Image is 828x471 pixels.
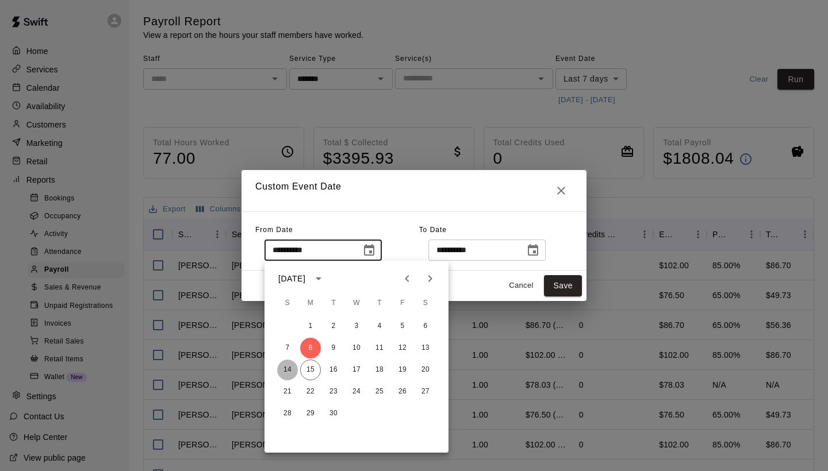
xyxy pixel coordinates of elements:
[392,360,413,380] button: 19
[503,277,539,295] button: Cancel
[277,360,298,380] button: 14
[419,226,447,234] span: To Date
[278,273,305,285] div: [DATE]
[415,360,436,380] button: 20
[346,316,367,337] button: 3
[277,403,298,424] button: 28
[346,292,367,315] span: Wednesday
[300,292,321,315] span: Monday
[323,403,344,424] button: 30
[323,292,344,315] span: Tuesday
[300,381,321,402] button: 22
[544,275,582,296] button: Save
[346,338,367,358] button: 10
[392,338,413,358] button: 12
[415,292,436,315] span: Saturday
[300,360,321,380] button: 15
[392,381,413,402] button: 26
[358,239,381,262] button: Choose date, selected date is Sep 8, 2025
[346,381,367,402] button: 24
[346,360,367,380] button: 17
[323,338,344,358] button: 9
[415,316,436,337] button: 6
[415,338,436,358] button: 13
[419,267,442,290] button: Next month
[300,316,321,337] button: 1
[323,316,344,337] button: 2
[255,226,293,234] span: From Date
[277,338,298,358] button: 7
[369,316,390,337] button: 4
[309,269,328,288] button: calendar view is open, switch to year view
[522,239,545,262] button: Choose date, selected date is Sep 15, 2025
[323,381,344,402] button: 23
[369,338,390,358] button: 11
[241,170,586,211] h2: Custom Event Date
[396,267,419,290] button: Previous month
[392,292,413,315] span: Friday
[277,381,298,402] button: 21
[277,292,298,315] span: Sunday
[300,338,321,358] button: 8
[369,381,390,402] button: 25
[369,292,390,315] span: Thursday
[369,360,390,380] button: 18
[415,381,436,402] button: 27
[300,403,321,424] button: 29
[550,179,573,202] button: Close
[323,360,344,380] button: 16
[392,316,413,337] button: 5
